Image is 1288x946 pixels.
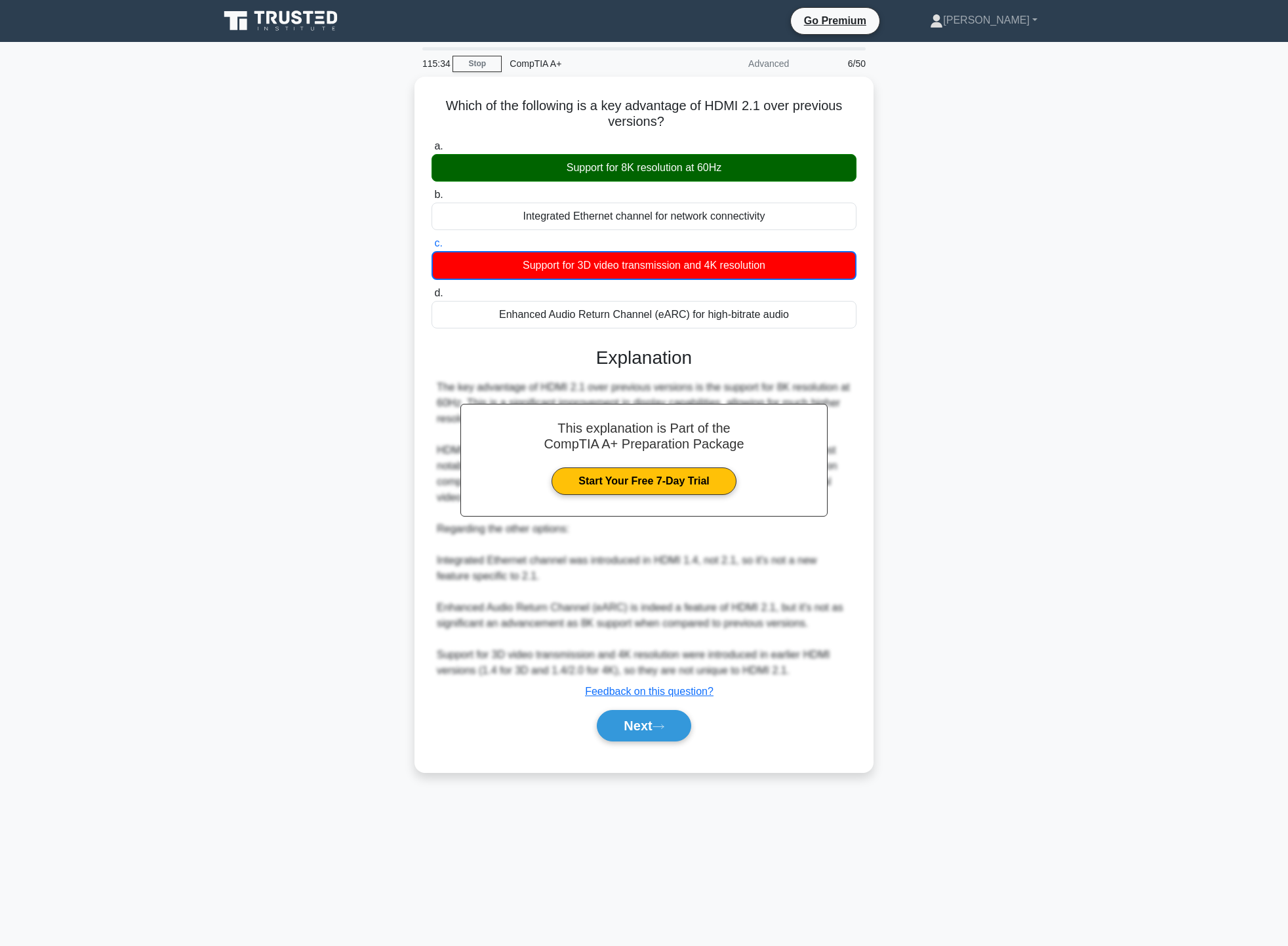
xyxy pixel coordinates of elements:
[502,50,682,77] div: CompTIA A+
[432,203,856,230] div: Integrated Ethernet channel for network connectivity
[432,301,856,328] div: Enhanced Audio Return Channel (eARC) for high-bitrate audio
[434,237,442,248] span: c.
[434,189,443,200] span: b.
[797,50,874,77] div: 6/50
[430,98,858,130] h5: Which of the following is a key advantage of HDMI 2.1 over previous versions?
[432,251,856,280] div: Support for 3D video transmission and 4K resolution
[597,710,691,741] button: Next
[439,347,849,369] h3: Explanation
[432,154,856,182] div: Support for 8K resolution at 60Hz
[414,50,453,77] div: 115:34
[796,12,874,29] a: Go Premium
[437,380,851,679] div: The key advantage of HDMI 2.1 over previous versions is the support for 8K resolution at 60Hz. Th...
[434,287,443,298] span: d.
[585,686,714,697] a: Feedback on this question?
[552,467,736,495] a: Start Your Free 7-Day Trial
[453,56,502,72] a: Stop
[434,140,443,151] span: a.
[898,7,1069,33] a: [PERSON_NAME]
[682,50,797,77] div: Advanced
